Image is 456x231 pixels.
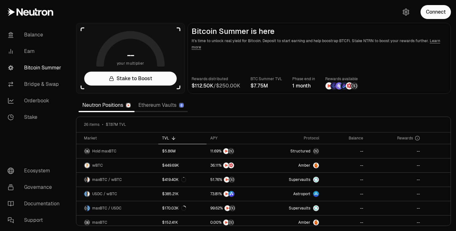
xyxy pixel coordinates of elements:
[421,5,451,19] button: Connect
[265,201,323,215] a: SupervaultsSupervaults
[192,38,447,50] p: It's time to unlock real yield for Bitcoin. Deposit to start earning and help boostrap BTCFi. Sta...
[210,162,262,169] button: NTRNMars Fragments
[293,191,310,196] span: Astroport
[117,60,144,67] span: your multiplier
[250,76,282,82] p: BTC Summer TVL
[367,187,424,201] a: --
[323,215,367,229] a: --
[92,163,103,168] span: wBTC
[3,109,68,125] a: Stake
[313,220,319,225] img: Amber
[76,173,158,187] a: maxBTC LogowBTC LogomaxBTC / wBTC
[323,187,367,201] a: --
[336,82,343,89] img: Solv Points
[223,148,229,154] img: NTRN
[367,144,424,158] a: --
[298,220,310,225] span: Amber
[92,206,122,211] span: maxBTC / USDC
[158,201,206,215] a: $170.03K
[206,158,265,172] a: NTRNMars Fragments
[84,220,90,225] img: maxBTC Logo
[180,103,184,107] img: Ethereum Logo
[313,177,319,183] img: Supervaults
[87,205,90,211] img: USDC Logo
[223,163,229,168] img: NTRN
[162,136,203,141] div: TVL
[87,177,90,183] img: wBTC Logo
[192,76,240,82] p: Rewards distributed
[224,177,230,183] img: NTRN
[229,177,235,183] img: Structured Points
[289,206,310,211] span: Supervaults
[84,148,90,154] img: maxBTC Logo
[84,177,87,183] img: maxBTC Logo
[79,99,135,112] a: Neutron Positions
[367,173,424,187] a: --
[162,149,176,154] div: $5.86M
[265,215,323,229] a: AmberAmber
[228,148,234,154] img: Structured Points
[76,201,158,215] a: maxBTC LogoUSDC LogomaxBTC / USDC
[313,205,319,211] img: Supervaults
[292,82,315,90] div: 1 month
[84,205,87,211] img: maxBTC Logo
[351,82,358,89] img: Structured Points
[92,149,117,154] span: Hold maxBTC
[92,220,107,225] span: maxBTC
[323,144,367,158] a: --
[313,163,319,168] img: Amber
[367,201,424,215] a: --
[326,82,332,89] img: NTRN
[206,215,265,229] a: NTRNStructured Points
[3,43,68,60] a: Earn
[3,93,68,109] a: Orderbook
[210,148,262,154] button: NTRNStructured Points
[76,158,158,172] a: wBTC LogowBTC
[269,136,319,141] div: Protocol
[76,144,158,158] a: maxBTC LogoHold maxBTC
[265,187,323,201] a: Astroport
[325,76,358,82] p: Rewards available
[158,215,206,229] a: $152.41K
[158,173,206,187] a: $419.40K
[228,220,234,225] img: Structured Points
[265,173,323,187] a: SupervaultsSupervaults
[106,122,126,127] span: $7.87M TVL
[87,191,90,197] img: wBTC Logo
[323,158,367,172] a: --
[162,206,186,211] div: $170.03K
[3,27,68,43] a: Balance
[3,179,68,196] a: Governance
[192,82,240,90] div: /
[265,144,323,158] a: StructuredmaxBTC
[210,136,262,141] div: APY
[84,72,177,86] a: Stake to Boost
[229,191,234,197] img: ASTRO
[210,219,262,226] button: NTRNStructured Points
[323,173,367,187] a: --
[162,177,186,182] div: $419.40K
[210,191,262,197] button: NTRNASTRO
[228,163,234,168] img: Mars Fragments
[3,163,68,179] a: Ecosystem
[210,205,262,211] button: NTRNStructured Points
[3,76,68,93] a: Bridge & Swap
[224,191,229,197] img: NTRN
[192,27,447,36] h2: Bitcoin Summer is here
[92,177,122,182] span: maxBTC / wBTC
[3,60,68,76] a: Bitcoin Summer
[313,148,319,154] img: maxBTC
[126,103,130,107] img: Neutron Logo
[367,158,424,172] a: --
[346,82,353,89] img: Mars Fragments
[84,191,87,197] img: USDC Logo
[76,187,158,201] a: USDC LogowBTC LogoUSDC / wBTC
[292,76,315,82] p: Phase end in
[225,205,230,211] img: NTRN
[327,136,363,141] div: Balance
[265,158,323,172] a: AmberAmber
[298,163,310,168] span: Amber
[84,163,90,168] img: wBTC Logo
[92,191,117,196] span: USDC / wBTC
[76,215,158,229] a: maxBTC LogomaxBTC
